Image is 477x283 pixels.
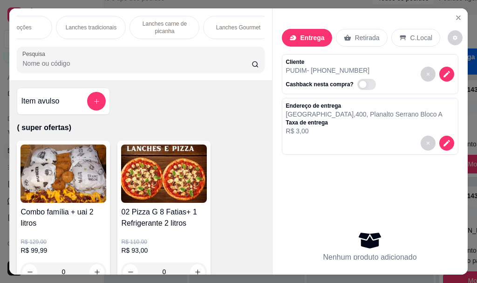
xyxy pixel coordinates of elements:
[89,264,104,279] button: increase-product-quantity
[121,145,207,203] img: product-image
[421,136,436,151] button: decrease-product-quantity
[20,207,106,229] h4: Combo família + uai 2 litros
[300,33,325,42] p: Entrega
[66,24,116,31] p: Lanches tradicionais
[121,207,207,229] h4: 02 Pizza G 8 Fatias+ 1 Refrigerante 2 litros
[20,246,106,255] p: R$ 99,99
[21,96,59,107] h4: Item avulso
[20,238,106,246] p: R$ 129,00
[286,81,354,88] p: Cashback nesta compra?
[22,50,48,58] label: Pesquisa
[439,136,454,151] button: decrease-product-quantity
[87,92,106,110] button: add-separate-item
[286,102,443,110] p: Endereço de entrega
[421,67,436,82] button: decrease-product-quantity
[286,119,443,126] p: Taxa de entrega
[216,24,260,31] p: Lanches Gourmet
[3,24,32,31] p: Promoções
[22,59,252,68] input: Pesquisa
[286,58,380,66] p: Cliente
[323,252,417,263] p: Nenhum produto adicionado
[410,33,432,42] p: C.Local
[286,66,380,75] p: PUDIM - [PHONE_NUMBER]
[286,126,443,136] p: R$ 3,00
[20,145,106,203] img: product-image
[17,122,264,133] p: ( super ofertas)
[357,79,380,90] label: Automatic updates
[448,30,463,45] button: decrease-product-quantity
[355,33,380,42] p: Retirada
[137,20,191,35] p: Lanches carne de picanha
[439,67,454,82] button: decrease-product-quantity
[121,238,207,246] p: R$ 110,00
[121,246,207,255] p: R$ 93,00
[22,264,37,279] button: decrease-product-quantity
[451,10,466,25] button: Close
[286,110,443,119] p: [GEOGRAPHIC_DATA] , 400 , Planalto Serrano Bloco A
